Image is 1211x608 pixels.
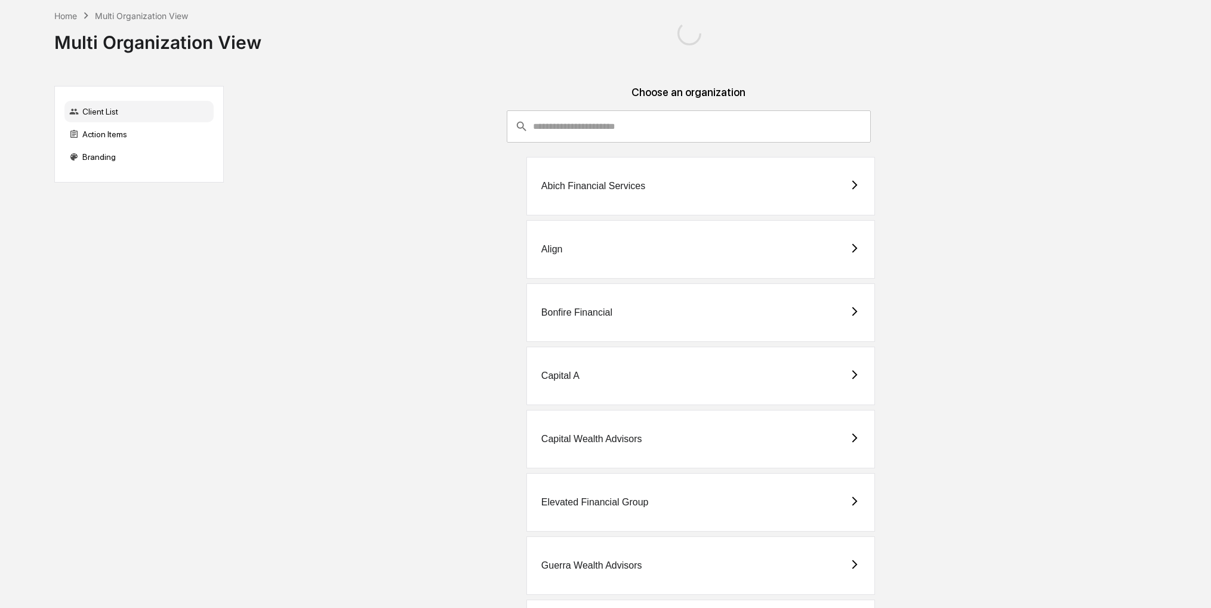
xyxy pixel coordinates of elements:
[64,146,214,168] div: Branding
[541,181,645,192] div: Abich Financial Services
[233,86,1144,110] div: Choose an organization
[64,101,214,122] div: Client List
[541,434,642,445] div: Capital Wealth Advisors
[64,124,214,145] div: Action Items
[541,307,612,318] div: Bonfire Financial
[54,22,261,53] div: Multi Organization View
[95,11,188,21] div: Multi Organization View
[541,371,580,381] div: Capital A
[541,244,563,255] div: Align
[541,497,649,508] div: Elevated Financial Group
[54,11,77,21] div: Home
[541,560,642,571] div: Guerra Wealth Advisors
[507,110,871,143] div: consultant-dashboard__filter-organizations-search-bar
